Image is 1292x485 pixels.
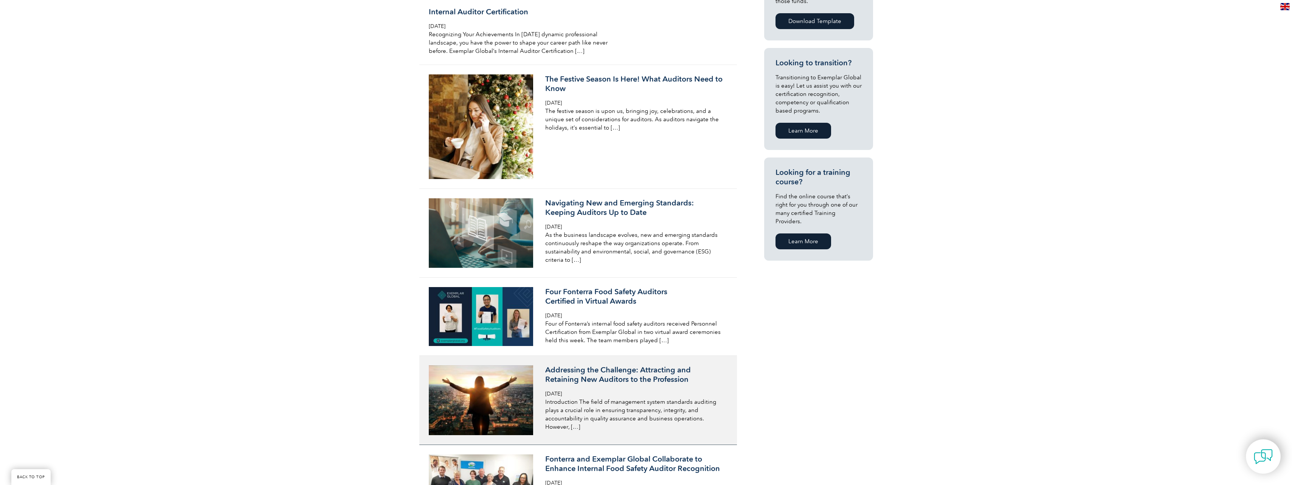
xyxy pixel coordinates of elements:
[776,123,831,139] a: Learn More
[545,100,562,106] span: [DATE]
[429,198,534,268] img: Untitled-1920-%C3%97-1080-px-300x200.png
[545,231,724,264] p: As the business landscape evolves, new and emerging standards continuously reshape the way organi...
[545,398,724,431] p: Introduction The field of management system standards auditing plays a crucial role in ensuring t...
[776,192,862,226] p: Find the online course that’s right for you through one of our many certified Training Providers.
[419,278,737,356] a: Four Fonterra Food Safety AuditorsCertified in Virtual Awards [DATE] Four of Fonterra’s internal ...
[776,233,831,249] a: Learn More
[545,74,724,93] h3: The Festive Season Is Here! What Auditors Need to Know
[429,74,534,179] img: Social-Post-Templates-1200-%C3%97-1200-px-12-1-300x300.jpg
[419,356,737,445] a: Addressing the Challenge: Attracting andRetaining New Auditors to the Profession [DATE] Introduct...
[545,391,562,397] span: [DATE]
[776,168,862,187] h3: Looking for a training course?
[545,198,724,217] h3: Navigating New and Emerging Standards: Keeping Auditors Up to Date
[545,454,724,473] h3: Fonterra and Exemplar Global Collaborate to Enhance Internal Food Safety Auditor Recognition
[545,312,562,319] span: [DATE]
[429,7,608,17] h3: Internal Auditor Certification
[1280,3,1290,10] img: en
[429,287,534,346] img: Zoom-Backgrounds-4-300x169.jpg
[545,365,724,384] h3: Addressing the Challenge: Attracting and Retaining New Auditors to the Profession
[545,320,724,344] p: Four of Fonterra’s internal food safety auditors received Personnel Certification from Exemplar G...
[545,107,724,132] p: The festive season is upon us, bringing joy, celebrations, and a unique set of considerations for...
[419,189,737,278] a: Navigating New and Emerging Standards:Keeping Auditors Up to Date [DATE] As the business landscap...
[419,65,737,189] a: The Festive Season Is Here! What Auditors Need to Know [DATE] The festive season is upon us, brin...
[429,365,534,435] img: 960x0-300x201.jpg
[545,224,562,230] span: [DATE]
[776,58,862,68] h3: Looking to transition?
[776,13,854,29] a: Download Template
[429,30,608,55] p: Recognizing Your Achievements In [DATE] dynamic professional landscape, you have the power to sha...
[1254,447,1273,466] img: contact-chat.png
[545,287,724,306] h3: Four Fonterra Food Safety Auditors Certified in Virtual Awards
[776,73,862,115] p: Transitioning to Exemplar Global is easy! Let us assist you with our certification recognition, c...
[11,469,51,485] a: BACK TO TOP
[429,23,445,29] span: [DATE]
